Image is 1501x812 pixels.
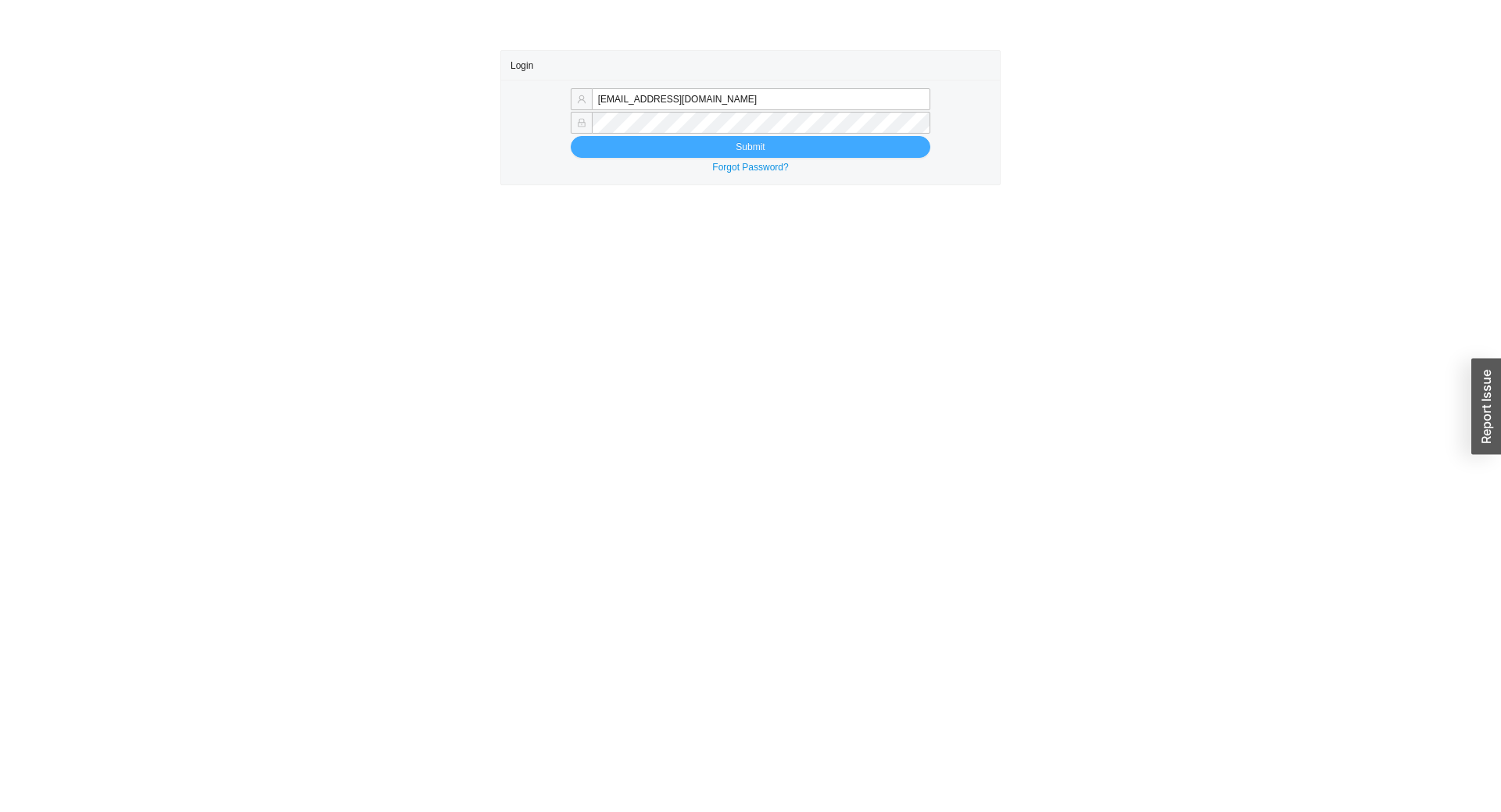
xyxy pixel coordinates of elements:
span: lock [577,118,586,127]
span: user [577,95,586,104]
div: Login [510,51,991,80]
a: Forgot Password? [712,162,788,173]
button: Submit [571,136,930,158]
input: Email [592,88,930,110]
span: Submit [736,139,765,155]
